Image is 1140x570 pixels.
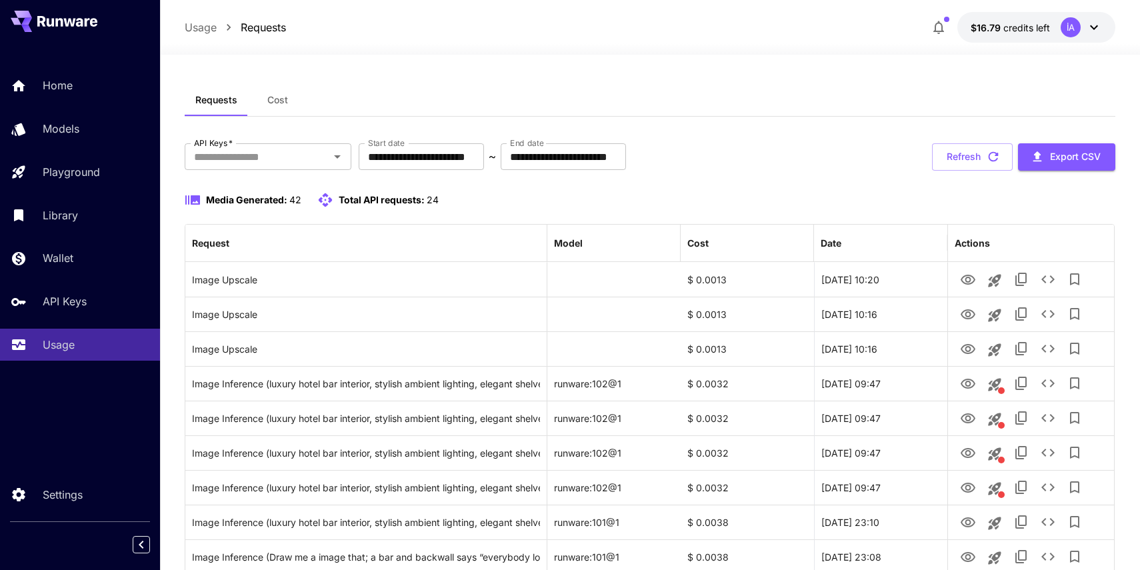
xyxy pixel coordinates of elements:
div: $ 0.0038 [681,505,814,539]
div: Date [821,237,841,249]
div: 22 Sep, 2025 09:47 [814,366,947,401]
div: $ 0.0032 [681,470,814,505]
div: Model [554,237,583,249]
button: View [955,473,981,501]
button: Export CSV [1018,143,1115,171]
button: View [955,508,981,535]
button: $16.79366İA [957,12,1115,43]
div: runware:102@1 [547,470,681,505]
div: $ 0.0032 [681,366,814,401]
div: Collapse sidebar [143,533,160,557]
p: Models [43,121,79,137]
button: This request includes a reference image. Clicking this will load all other parameters, but for pr... [981,406,1008,433]
div: Click to copy prompt [192,401,540,435]
div: runware:102@1 [547,435,681,470]
button: Launch in playground [981,510,1008,537]
button: Add to library [1061,543,1088,570]
button: View [955,543,981,570]
button: Add to library [1061,439,1088,466]
div: 22 Sep, 2025 09:47 [814,435,947,470]
button: See details [1035,439,1061,466]
div: 22 Sep, 2025 09:47 [814,470,947,505]
button: Add to library [1061,509,1088,535]
button: See details [1035,370,1061,397]
button: See details [1035,301,1061,327]
div: runware:101@1 [547,505,681,539]
button: Copy TaskUUID [1008,509,1035,535]
button: Copy TaskUUID [1008,474,1035,501]
div: runware:102@1 [547,366,681,401]
label: API Keys [194,137,233,149]
div: Click to copy prompt [192,367,540,401]
button: Copy TaskUUID [1008,543,1035,570]
button: Add to library [1061,335,1088,362]
p: Home [43,77,73,93]
button: Add to library [1061,301,1088,327]
div: $16.79366 [971,21,1050,35]
span: Requests [195,94,237,106]
div: $ 0.0013 [681,331,814,366]
div: 22 Sep, 2025 10:16 [814,331,947,366]
button: This request includes a reference image. Clicking this will load all other parameters, but for pr... [981,441,1008,467]
span: 42 [289,194,301,205]
div: 22 Sep, 2025 10:16 [814,297,947,331]
button: Launch in playground [981,267,1008,294]
a: Requests [241,19,286,35]
span: Media Generated: [206,194,287,205]
button: Copy TaskUUID [1008,335,1035,362]
span: 24 [427,194,439,205]
button: Copy TaskUUID [1008,405,1035,431]
button: View [955,265,981,293]
span: credits left [1003,22,1050,33]
div: Cost [687,237,709,249]
button: Add to library [1061,266,1088,293]
p: Settings [43,487,83,503]
div: Actions [955,237,990,249]
p: Wallet [43,250,73,266]
label: Start date [368,137,405,149]
div: Click to copy prompt [192,332,540,366]
button: View [955,300,981,327]
button: Copy TaskUUID [1008,301,1035,327]
button: See details [1035,405,1061,431]
button: Copy TaskUUID [1008,439,1035,466]
button: See details [1035,266,1061,293]
button: View [955,439,981,466]
span: Cost [267,94,288,106]
div: $ 0.0032 [681,401,814,435]
button: See details [1035,474,1061,501]
nav: breadcrumb [185,19,286,35]
div: Click to copy prompt [192,505,540,539]
button: View [955,404,981,431]
div: İA [1061,17,1081,37]
div: Click to copy prompt [192,436,540,470]
div: Click to copy prompt [192,471,540,505]
button: This request includes a reference image. Clicking this will load all other parameters, but for pr... [981,371,1008,398]
a: Usage [185,19,217,35]
div: $ 0.0032 [681,435,814,470]
button: Add to library [1061,474,1088,501]
button: Add to library [1061,405,1088,431]
span: $16.79 [971,22,1003,33]
span: Total API requests: [339,194,425,205]
p: Playground [43,164,100,180]
p: API Keys [43,293,87,309]
div: Request [192,237,229,249]
button: Copy TaskUUID [1008,370,1035,397]
button: Open [328,147,347,166]
button: See details [1035,543,1061,570]
button: View [955,335,981,362]
div: 19 Sep, 2025 23:10 [814,505,947,539]
div: $ 0.0013 [681,297,814,331]
button: Refresh [932,143,1013,171]
button: See details [1035,509,1061,535]
button: Launch in playground [981,302,1008,329]
div: $ 0.0013 [681,262,814,297]
div: Click to copy prompt [192,297,540,331]
div: runware:102@1 [547,401,681,435]
div: Click to copy prompt [192,263,540,297]
button: Launch in playground [981,337,1008,363]
div: 22 Sep, 2025 10:20 [814,262,947,297]
div: 22 Sep, 2025 09:47 [814,401,947,435]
